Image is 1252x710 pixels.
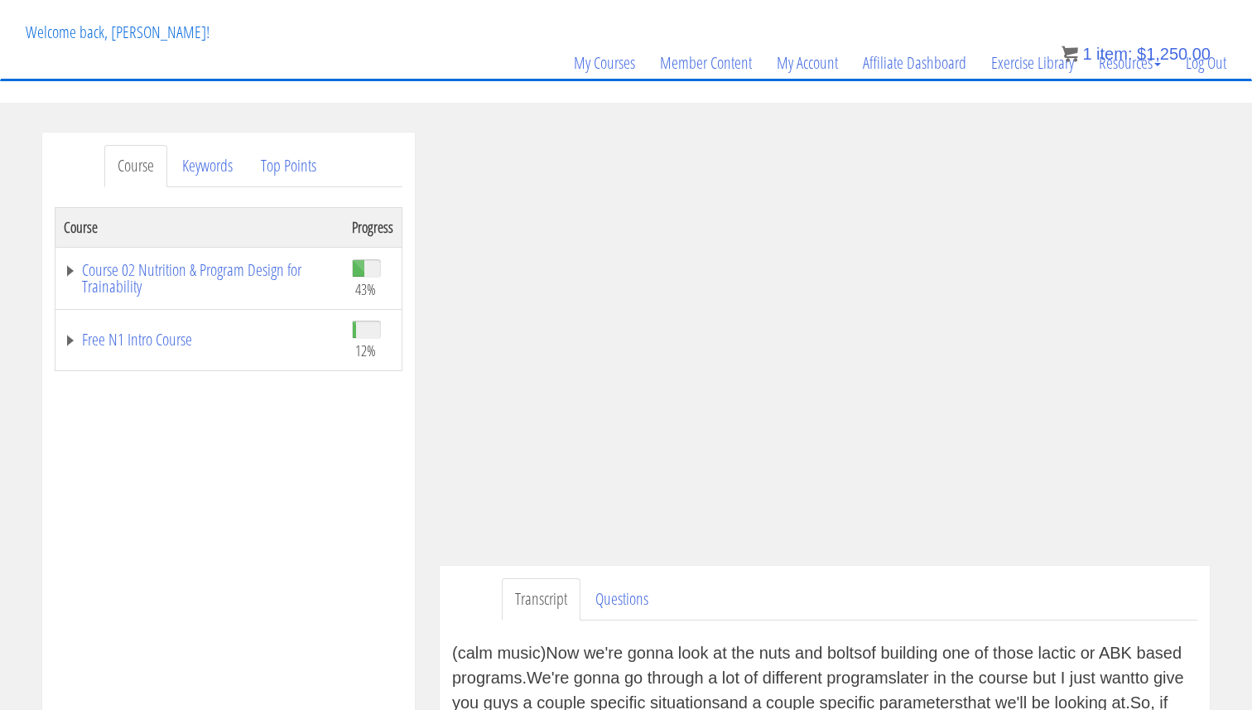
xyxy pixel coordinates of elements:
[55,207,344,247] th: Course
[502,578,580,621] a: Transcript
[169,145,246,187] a: Keywords
[104,145,167,187] a: Course
[1137,45,1211,63] bdi: 1,250.00
[979,23,1086,103] a: Exercise Library
[1062,45,1211,63] a: 1 item: $1,250.00
[1082,45,1091,63] span: 1
[546,644,862,662] v: Now we're gonna look at the nuts and bolts
[1173,23,1239,103] a: Log Out
[248,145,330,187] a: Top Points
[850,23,979,103] a: Affiliate Dashboard
[561,23,648,103] a: My Courses
[64,331,335,348] a: Free N1 Intro Course
[355,280,376,298] span: 43%
[344,207,402,247] th: Progress
[1086,23,1173,103] a: Resources
[1096,45,1132,63] span: item:
[355,341,376,360] span: 12%
[582,578,662,621] a: Questions
[1062,46,1078,62] img: icon11.png
[64,262,335,295] a: Course 02 Nutrition & Program Design for Trainability
[1137,45,1146,63] span: $
[764,23,850,103] a: My Account
[648,23,764,103] a: Member Content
